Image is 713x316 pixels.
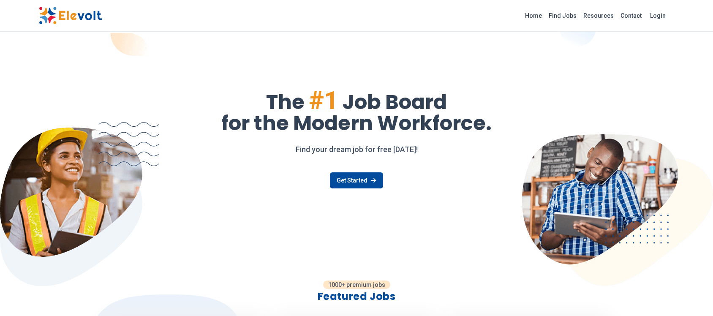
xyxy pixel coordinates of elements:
img: Elevolt [39,7,102,25]
span: #1 [309,85,338,115]
p: Find your dream job for free [DATE]! [39,144,674,155]
a: Get Started [330,172,383,188]
a: Resources [580,9,617,22]
a: Login [645,7,671,24]
a: Contact [617,9,645,22]
h1: The Job Board for the Modern Workforce. [39,88,674,133]
a: Home [522,9,545,22]
a: Find Jobs [545,9,580,22]
h2: Featured Jobs [103,290,610,303]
